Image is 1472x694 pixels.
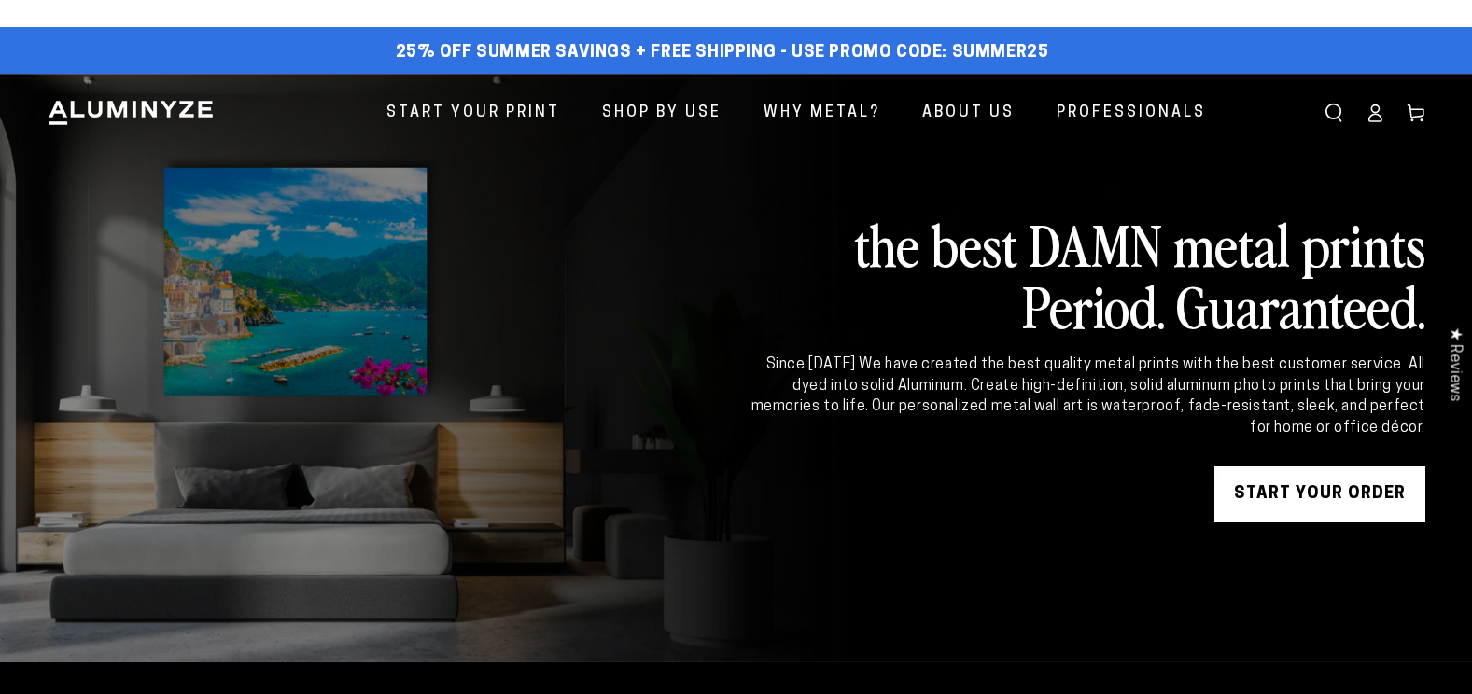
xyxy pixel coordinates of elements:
[602,100,722,127] span: Shop By Use
[1437,312,1472,416] div: Click to open Judge.me floating reviews tab
[372,89,574,138] a: Start Your Print
[47,99,215,127] img: Aluminyze
[1313,92,1354,133] summary: Search our site
[908,89,1029,138] a: About Us
[748,213,1425,336] h2: the best DAMN metal prints Period. Guaranteed.
[922,100,1015,127] span: About Us
[1057,100,1206,127] span: Professionals
[1043,89,1220,138] a: Professionals
[748,354,1425,438] div: Since [DATE] We have created the best quality metal prints with the best customer service. All dy...
[588,89,736,138] a: Shop By Use
[396,43,1049,63] span: 25% off Summer Savings + Free Shipping - Use Promo Code: SUMMER25
[1214,466,1425,522] a: START YOUR Order
[764,100,880,127] span: Why Metal?
[386,100,560,127] span: Start Your Print
[750,89,894,138] a: Why Metal?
